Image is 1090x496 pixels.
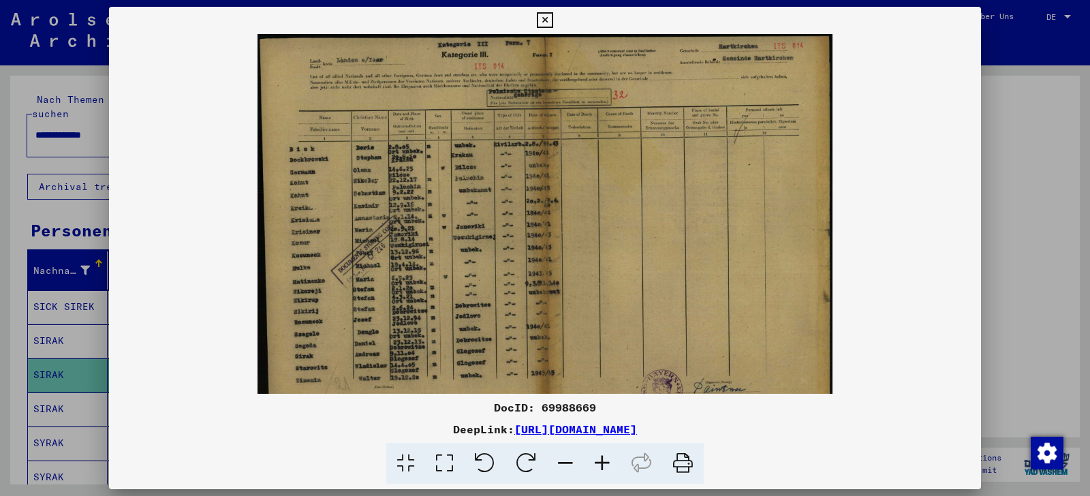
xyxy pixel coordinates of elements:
img: Zustimmung ändern [1031,437,1063,469]
div: DocID: 69988669 [109,399,981,416]
div: Zustimmung ändern [1030,436,1063,469]
a: [URL][DOMAIN_NAME] [514,422,637,436]
img: 001.jpg [258,34,832,428]
div: DeepLink: [109,421,981,437]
